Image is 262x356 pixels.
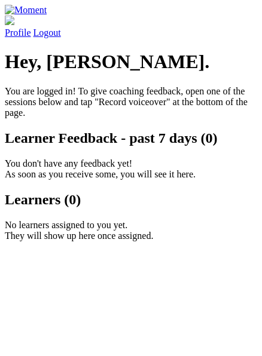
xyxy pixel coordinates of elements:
[5,51,257,73] h1: Hey, [PERSON_NAME].
[5,192,257,208] h2: Learners (0)
[33,27,61,38] a: Logout
[5,130,257,146] h2: Learner Feedback - past 7 days (0)
[5,16,257,38] a: Profile
[5,220,257,241] p: No learners assigned to you yet. They will show up here once assigned.
[5,5,47,16] img: Moment
[5,158,257,180] p: You don't have any feedback yet! As soon as you receive some, you will see it here.
[5,16,14,25] img: default_avatar-b4e2223d03051bc43aaaccfb402a43260a3f17acc7fafc1603fdf008d6cba3c9.png
[5,86,257,118] p: You are logged in! To give coaching feedback, open one of the sessions below and tap "Record voic...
